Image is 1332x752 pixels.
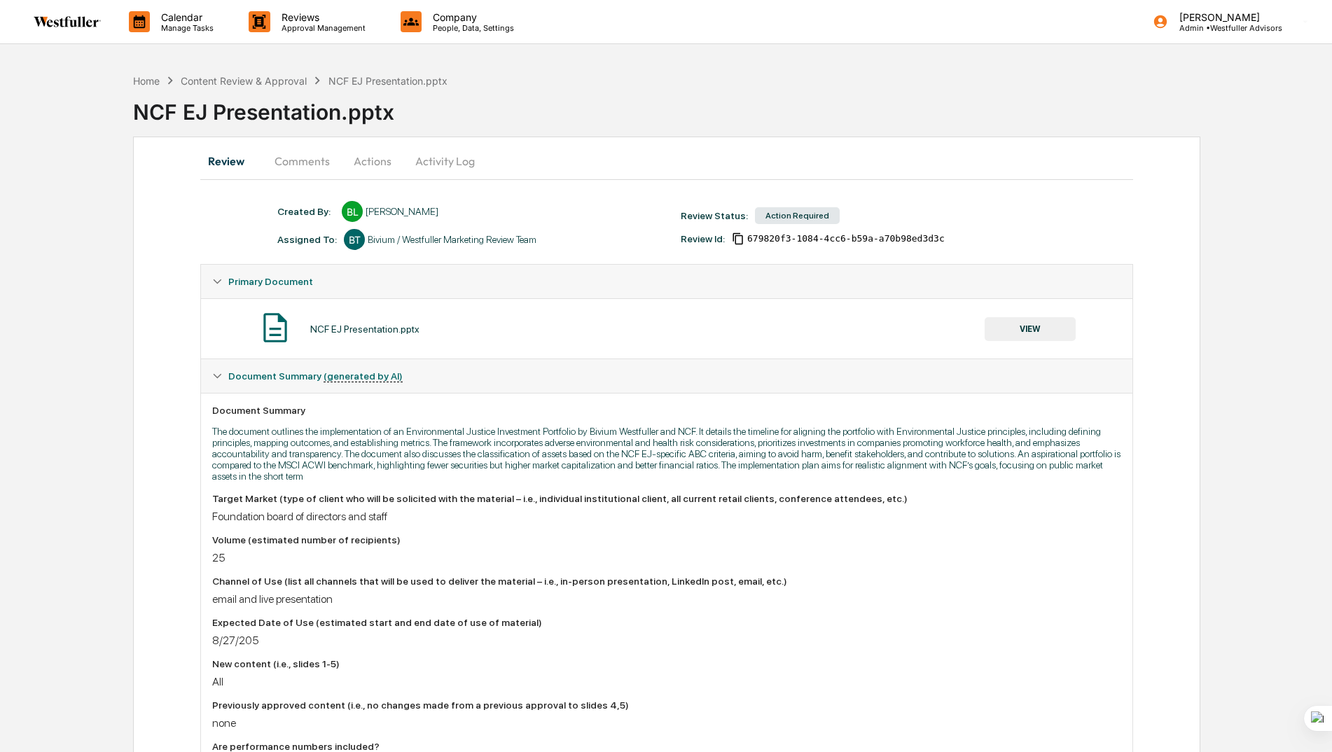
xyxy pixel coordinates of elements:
[212,658,1121,669] div: New content (i.e., slides 1-5)
[212,699,1121,711] div: Previously approved content (i.e., no changes made from a previous approval to slides 4,5)
[422,11,521,23] p: Company
[150,11,221,23] p: Calendar
[212,426,1121,482] p: The document outlines the implementation of an Environmental Justice Investment Portfolio by Bivi...
[150,23,221,33] p: Manage Tasks
[732,232,744,245] span: Copy Id
[228,370,403,382] span: Document Summary
[1168,23,1282,33] p: Admin • Westfuller Advisors
[404,144,486,178] button: Activity Log
[270,11,373,23] p: Reviews
[201,265,1132,298] div: Primary Document
[228,276,313,287] span: Primary Document
[181,75,307,87] div: Content Review & Approval
[133,75,160,87] div: Home
[342,201,363,222] div: BL
[34,16,101,27] img: logo
[324,370,403,382] u: (generated by AI)
[328,75,448,87] div: NCF EJ Presentation.pptx
[277,234,337,245] div: Assigned To:
[366,206,438,217] div: [PERSON_NAME]
[985,317,1076,341] button: VIEW
[1287,706,1325,744] iframe: Open customer support
[263,144,341,178] button: Comments
[212,576,1121,587] div: Channel of Use (list all channels that will be used to deliver the material – i.e., in-person pre...
[212,741,1121,752] div: Are performance numbers included?
[201,298,1132,358] div: Primary Document
[212,675,1121,688] div: All
[422,23,521,33] p: People, Data, Settings
[212,534,1121,545] div: Volume (estimated number of recipients)
[212,405,1121,416] div: Document Summary
[270,23,373,33] p: Approval Management
[755,207,840,224] div: Action Required
[133,88,1332,125] div: NCF EJ Presentation.pptx
[212,592,1121,606] div: email and live presentation
[747,233,945,244] span: 679820f3-1084-4cc6-b59a-a70b98ed3d3c
[681,233,725,244] div: Review Id:
[212,551,1121,564] div: 25
[1168,11,1282,23] p: [PERSON_NAME]
[200,144,263,178] button: Review
[212,716,1121,730] div: none
[258,310,293,345] img: Document Icon
[212,634,1121,647] div: 8/27/205
[212,493,1121,504] div: Target Market (type of client who will be solicited with the material – i.e., individual institut...
[212,617,1121,628] div: Expected Date of Use (estimated start and end date of use of material)
[310,323,419,335] div: NCF EJ Presentation.pptx
[344,229,365,250] div: BT
[341,144,404,178] button: Actions
[200,144,1132,178] div: secondary tabs example
[277,206,335,217] div: Created By: ‎ ‎
[368,234,536,245] div: Bivium / Westfuller Marketing Review Team
[212,510,1121,523] div: Foundation board of directors and staff
[681,210,748,221] div: Review Status:
[201,359,1132,393] div: Document Summary (generated by AI)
